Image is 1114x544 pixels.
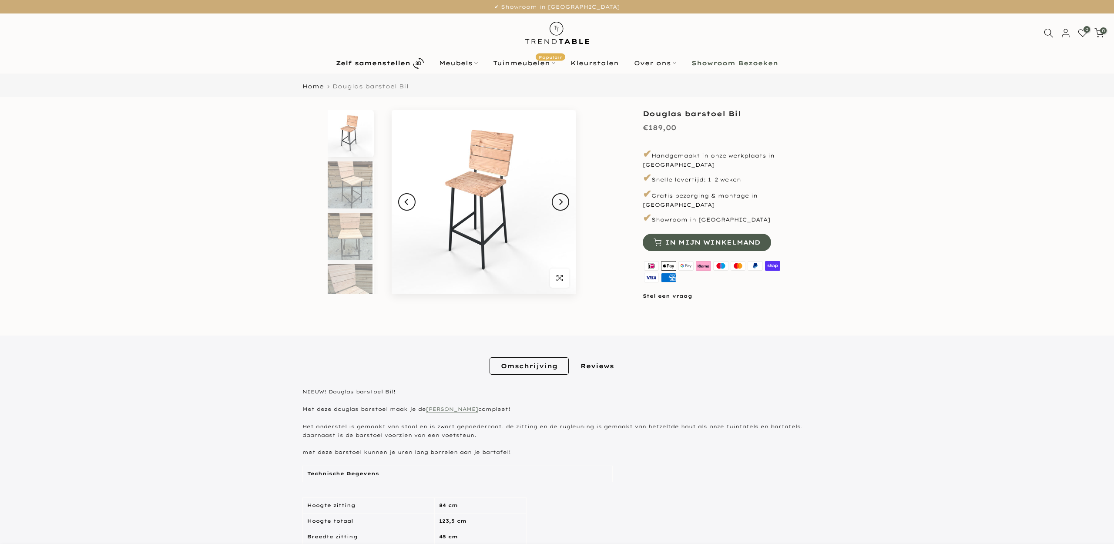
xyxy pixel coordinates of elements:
[643,110,786,117] h1: Douglas barstoel Bil
[729,260,747,272] img: master
[695,260,712,272] img: klarna
[643,147,651,160] span: ✔
[329,56,432,71] a: Zelf samenstellen
[426,406,478,413] a: [PERSON_NAME]
[643,121,676,134] div: €189,00
[643,272,660,283] img: visa
[643,234,771,251] button: In mijn winkelmand
[665,239,760,245] span: In mijn winkelmand
[660,260,678,272] img: apple pay
[439,518,466,524] strong: 123,5 cm
[398,193,416,211] button: Previous
[302,423,812,440] p: Het onderstel is gemaakt van staal en is zwart gepoedercoat. de zitting en de rugleuning is gemaa...
[660,272,678,283] img: american express
[643,211,786,225] p: Showroom in [GEOGRAPHIC_DATA]
[643,293,692,299] a: Stel een vraag
[536,54,565,61] span: Populair
[764,260,782,272] img: shopify pay
[747,260,764,272] img: paypal
[643,187,786,208] p: Gratis bezorging & montage in [GEOGRAPHIC_DATA]
[486,58,563,68] a: TuinmeubelenPopulair
[1078,28,1087,38] a: 0
[432,58,486,68] a: Meubels
[336,60,410,66] b: Zelf samenstellen
[1094,28,1104,38] a: 0
[643,171,786,185] p: Snelle levertijd: 1–2 weken
[302,405,812,414] p: Met deze douglas barstoel maak je de compleet!
[1,500,44,543] iframe: toggle-frame
[712,260,729,272] img: maestro
[332,83,409,90] span: Douglas barstoel Bil
[328,264,372,311] img: barstoel douglas bil zitting
[302,448,812,457] p: met deze barstoel kunnen je uren lang borrelen aan je bartafel!
[307,518,353,524] span: Hoogte totaal
[11,2,1103,12] p: ✔ Showroom in [GEOGRAPHIC_DATA]
[552,193,569,211] button: Next
[490,357,569,375] a: Omschrijving
[678,260,695,272] img: google pay
[302,388,812,396] p: NIEUW! Douglas barstoel Bil!
[563,58,627,68] a: Kleurstalen
[328,213,372,260] img: barstoel douglas bil voorkant
[643,187,651,200] span: ✔
[691,60,778,66] b: Showroom Bezoeken
[307,502,356,508] span: Hoogte zitting
[439,502,458,508] strong: 84 cm
[307,470,379,477] strong: Technische Gegevens
[328,161,372,208] img: barstoel douglas bil
[643,260,660,272] img: ideal
[627,58,684,68] a: Over ons
[1100,27,1107,34] span: 0
[569,357,625,375] a: Reviews
[302,84,324,89] a: Home
[519,13,595,52] img: trend-table
[684,58,786,68] a: Showroom Bezoeken
[1084,26,1090,33] span: 0
[643,171,651,184] span: ✔
[643,147,786,168] p: Handgemaakt in onze werkplaats in [GEOGRAPHIC_DATA]
[643,211,651,224] span: ✔
[439,534,458,540] strong: 45 cm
